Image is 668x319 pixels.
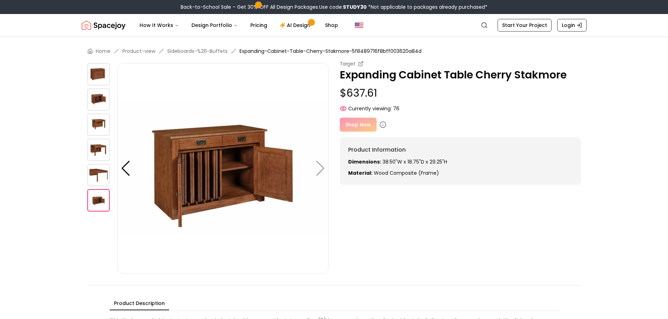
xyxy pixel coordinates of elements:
[186,18,243,32] button: Design Portfolio
[134,18,344,32] nav: Main
[134,18,184,32] button: How It Works
[340,87,581,99] p: $637.61
[87,48,581,55] nav: breadcrumb
[340,60,356,67] small: Target
[498,19,552,32] a: Start Your Project
[348,158,573,165] p: 38.50"W x 18.75"D x 29.25"H
[245,18,273,32] a: Pricing
[367,4,487,11] span: *Not applicable to packages already purchased*
[355,21,363,29] img: United States
[319,4,367,11] span: Use code:
[122,48,155,55] a: Product-view
[348,105,392,112] span: Currently viewing:
[167,48,228,55] a: Sideboards-%26-Buffets
[110,297,169,310] button: Product Description
[274,18,318,32] a: AI Design
[87,139,110,161] img: https://storage.googleapis.com/spacejoy-main/assets/5f8489716f8bff003620a84d/product_3_hi580bjn6969
[343,4,367,11] b: STUDY30
[348,169,372,176] strong: Material:
[557,19,587,32] a: Login
[87,63,110,85] img: https://storage.googleapis.com/spacejoy-main/assets/5f8489716f8bff003620a84d/product_0_hiid48jo5f1i
[239,48,421,55] span: Expanding-Cabinet-Table-Cherry-Stakmore-5f8489716f8bff003620a84d
[117,63,329,274] img: https://storage.googleapis.com/spacejoy-main/assets/5f8489716f8bff003620a84d/product_5_g3kmp20h1g3
[82,14,587,36] nav: Global
[87,113,110,136] img: https://storage.googleapis.com/spacejoy-main/assets/5f8489716f8bff003620a84d/product_2_fl73kfb0h6h
[340,69,581,81] p: Expanding Cabinet Table Cherry Stakmore
[87,88,110,111] img: https://storage.googleapis.com/spacejoy-main/assets/5f8489716f8bff003620a84d/product_1_m6197b4f3im7
[87,164,110,186] img: https://storage.googleapis.com/spacejoy-main/assets/5f8489716f8bff003620a84d/product_4_e7gbpolloa1c
[87,189,110,211] img: https://storage.googleapis.com/spacejoy-main/assets/5f8489716f8bff003620a84d/product_5_g3kmp20h1g3
[181,4,487,11] div: Back-to-School Sale – Get 30% OFF All Design Packages.
[393,105,399,112] span: 76
[82,18,126,32] img: Spacejoy Logo
[348,158,381,165] strong: Dimensions:
[82,18,126,32] a: Spacejoy
[96,48,110,55] a: Home
[348,146,573,154] h6: Product Information
[374,169,439,176] span: Wood Composite (Frame)
[319,18,344,32] a: Shop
